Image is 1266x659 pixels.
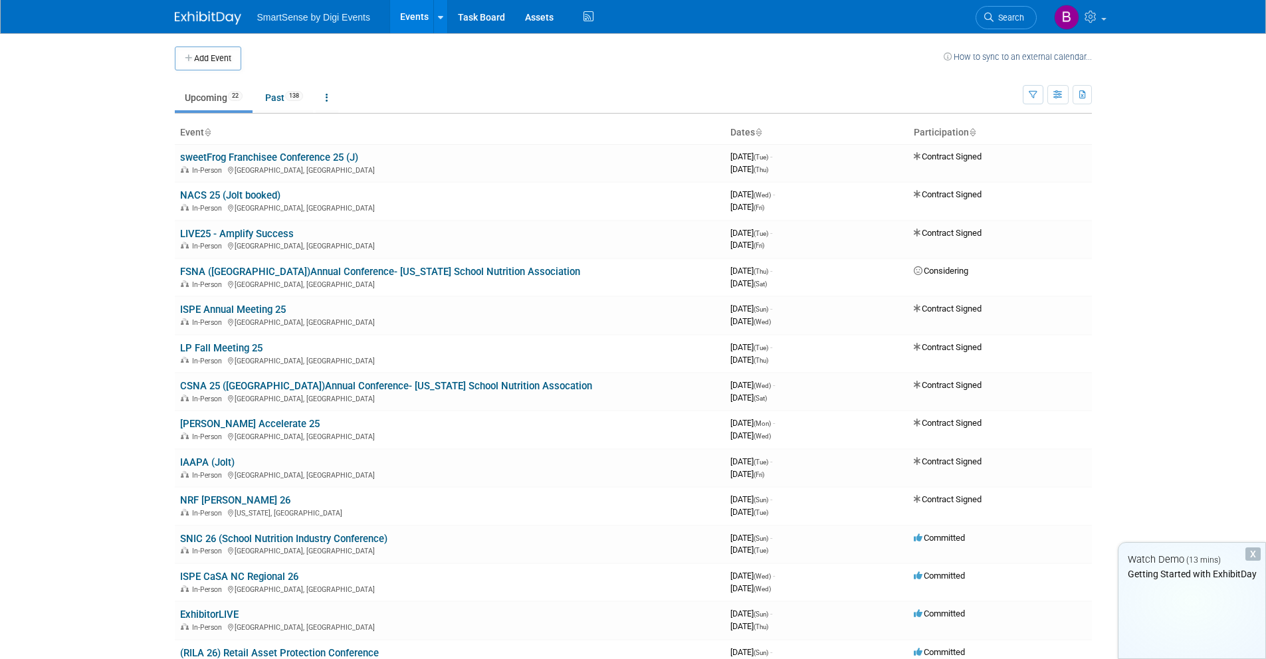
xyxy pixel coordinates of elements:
span: [DATE] [730,571,775,581]
img: In-Person Event [181,623,189,630]
a: Sort by Event Name [204,127,211,138]
span: (Sun) [754,535,768,542]
span: In-Person [192,166,226,175]
span: Contract Signed [914,228,982,238]
a: CSNA 25 ([GEOGRAPHIC_DATA])Annual Conference- [US_STATE] School Nutrition Assocation [180,380,592,392]
div: [GEOGRAPHIC_DATA], [GEOGRAPHIC_DATA] [180,545,720,555]
span: - [773,571,775,581]
img: Brooke Howes [1054,5,1079,30]
span: - [773,418,775,428]
span: [DATE] [730,355,768,365]
span: - [770,494,772,504]
a: sweetFrog Franchisee Conference 25 (J) [180,151,358,163]
span: (Tue) [754,547,768,554]
span: (Wed) [754,318,771,326]
img: In-Person Event [181,280,189,287]
div: [GEOGRAPHIC_DATA], [GEOGRAPHIC_DATA] [180,583,720,594]
span: (Fri) [754,471,764,478]
span: [DATE] [730,304,772,314]
a: LIVE25 - Amplify Success [180,228,294,240]
span: (Sun) [754,496,768,504]
img: In-Person Event [181,432,189,439]
div: [GEOGRAPHIC_DATA], [GEOGRAPHIC_DATA] [180,164,720,175]
span: (Sun) [754,611,768,618]
span: - [770,151,772,161]
span: [DATE] [730,240,764,250]
a: (RILA 26) Retail Asset Protection Conference [180,647,379,659]
span: In-Person [192,623,226,632]
span: (Thu) [754,357,768,364]
span: In-Person [192,318,226,327]
span: (13 mins) [1186,555,1221,565]
span: In-Person [192,509,226,518]
img: In-Person Event [181,318,189,325]
span: (Sun) [754,649,768,656]
img: ExhibitDay [175,11,241,25]
img: In-Person Event [181,357,189,363]
span: - [770,647,772,657]
a: ISPE CaSA NC Regional 26 [180,571,298,583]
span: 138 [285,91,303,101]
div: Getting Started with ExhibitDay [1118,567,1265,581]
div: [GEOGRAPHIC_DATA], [GEOGRAPHIC_DATA] [180,278,720,289]
span: Considering [914,266,968,276]
a: Sort by Participation Type [969,127,976,138]
a: Past138 [255,85,313,110]
img: In-Person Event [181,395,189,401]
span: - [770,228,772,238]
a: NACS 25 (Jolt booked) [180,189,280,201]
span: - [770,609,772,618]
div: [GEOGRAPHIC_DATA], [GEOGRAPHIC_DATA] [180,355,720,365]
img: In-Person Event [181,547,189,553]
img: In-Person Event [181,585,189,592]
span: [DATE] [730,545,768,555]
a: NRF [PERSON_NAME] 26 [180,494,290,506]
span: [DATE] [730,342,772,352]
div: [US_STATE], [GEOGRAPHIC_DATA] [180,507,720,518]
span: (Fri) [754,242,764,249]
span: In-Person [192,204,226,213]
th: Participation [908,122,1092,144]
span: [DATE] [730,266,772,276]
span: 22 [228,91,243,101]
span: (Thu) [754,623,768,630]
span: In-Person [192,585,226,594]
span: - [770,533,772,543]
span: Contract Signed [914,189,982,199]
a: IAAPA (Jolt) [180,456,235,468]
span: [DATE] [730,316,771,326]
span: (Tue) [754,509,768,516]
a: ISPE Annual Meeting 25 [180,304,286,316]
span: Contract Signed [914,380,982,390]
span: (Wed) [754,585,771,593]
span: (Tue) [754,230,768,237]
span: SmartSense by Digi Events [257,12,370,23]
span: In-Person [192,395,226,403]
span: Contract Signed [914,456,982,466]
span: (Wed) [754,191,771,199]
div: [GEOGRAPHIC_DATA], [GEOGRAPHIC_DATA] [180,240,720,250]
a: Search [976,6,1037,29]
img: In-Person Event [181,204,189,211]
th: Event [175,122,725,144]
span: [DATE] [730,189,775,199]
span: (Mon) [754,420,771,427]
a: LP Fall Meeting 25 [180,342,263,354]
span: [DATE] [730,583,771,593]
span: (Wed) [754,432,771,440]
img: In-Person Event [181,242,189,248]
span: (Sat) [754,395,767,402]
span: (Sun) [754,306,768,313]
div: [GEOGRAPHIC_DATA], [GEOGRAPHIC_DATA] [180,316,720,327]
span: (Wed) [754,573,771,580]
div: Watch Demo [1118,553,1265,567]
span: [DATE] [730,202,764,212]
span: - [770,342,772,352]
span: [DATE] [730,278,767,288]
span: (Thu) [754,268,768,275]
span: Contract Signed [914,151,982,161]
span: In-Person [192,547,226,555]
img: In-Person Event [181,471,189,478]
span: In-Person [192,242,226,250]
button: Add Event [175,47,241,70]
